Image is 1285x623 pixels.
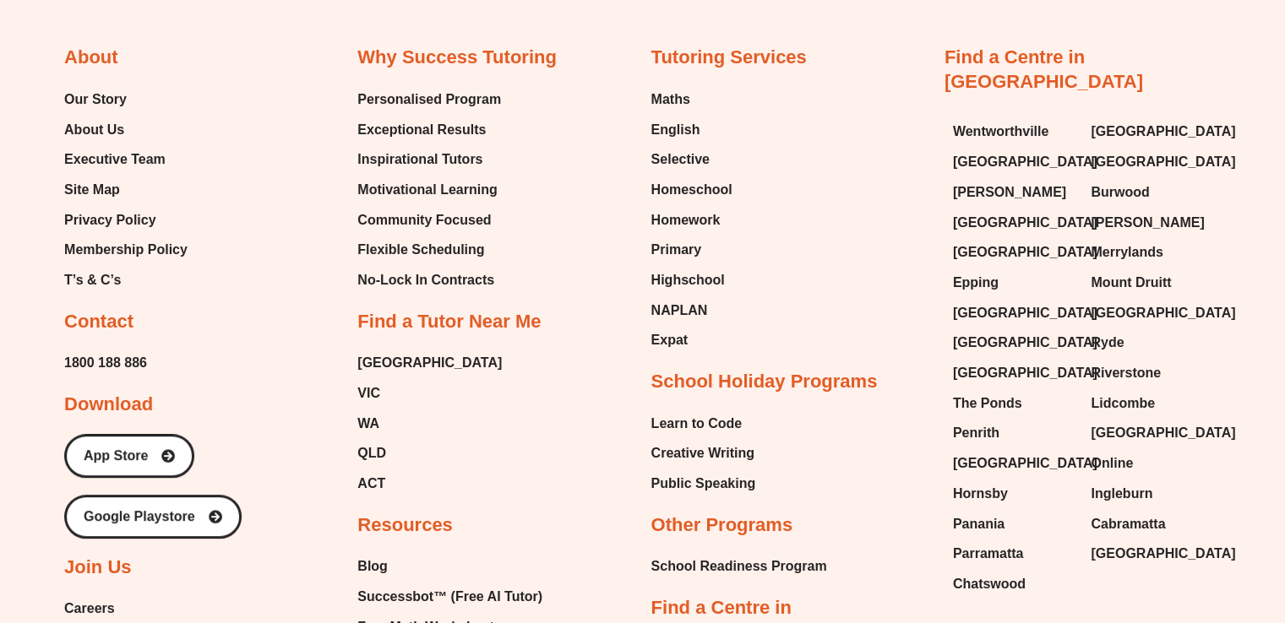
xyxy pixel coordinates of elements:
[953,180,1075,205] a: [PERSON_NAME]
[357,117,501,143] a: Exceptional Results
[651,177,732,203] a: Homeschool
[953,481,1075,507] a: Hornsby
[953,210,1075,236] a: [GEOGRAPHIC_DATA]
[1091,210,1212,236] a: [PERSON_NAME]
[953,541,1024,566] span: Parramatta
[953,451,1097,476] span: [GEOGRAPHIC_DATA]
[1091,270,1212,295] a: Mount Druitt
[953,360,1097,386] span: [GEOGRAPHIC_DATA]
[1091,391,1155,416] span: Lidcombe
[1091,301,1235,326] span: [GEOGRAPHIC_DATA]
[357,87,501,112] a: Personalised Program
[953,330,1075,355] a: [GEOGRAPHIC_DATA]
[357,411,379,436] span: WA
[357,584,559,609] a: Successbot™ (Free AI Tutor)
[953,572,1075,597] a: Chatswood
[1091,149,1235,175] span: [GEOGRAPHIC_DATA]
[64,596,210,621] a: Careers
[357,584,542,609] span: Successbot™ (Free AI Tutor)
[357,471,385,496] span: ACT
[357,554,559,579] a: Blog
[1091,391,1212,416] a: Lidcombe
[357,237,501,263] a: Flexible Scheduling
[84,510,195,523] span: Google Playstore
[651,147,710,172] span: Selective
[357,208,501,233] a: Community Focused
[953,210,1097,236] span: [GEOGRAPHIC_DATA]
[1091,210,1204,236] span: [PERSON_NAME]
[651,513,793,538] h2: Other Programs
[953,451,1075,476] a: [GEOGRAPHIC_DATA]
[64,350,147,376] a: 1800 188 886
[953,301,1097,326] span: [GEOGRAPHIC_DATA]
[651,411,756,436] a: Learn to Code
[1091,360,1161,386] span: Riverstone
[84,449,148,463] span: App Store
[64,393,153,417] h2: Download
[64,147,188,172] a: Executive Team
[64,208,188,233] a: Privacy Policy
[953,180,1066,205] span: [PERSON_NAME]
[1091,301,1212,326] a: [GEOGRAPHIC_DATA]
[64,117,188,143] a: About Us
[651,554,827,579] span: School Readiness Program
[1091,360,1212,386] a: Riverstone
[651,298,708,323] span: NAPLAN
[953,330,1097,355] span: [GEOGRAPHIC_DATA]
[357,381,502,406] a: VIC
[651,87,690,112] span: Maths
[64,434,194,478] a: App Store
[651,441,756,466] a: Creative Writing
[953,420,1075,446] a: Penrith
[1091,330,1212,355] a: Ryde
[651,117,732,143] a: English
[64,87,127,112] span: Our Story
[1091,119,1212,144] a: [GEOGRAPHIC_DATA]
[357,147,501,172] a: Inspirational Tutors
[64,147,166,172] span: Executive Team
[1091,180,1149,205] span: Burwood
[651,328,732,353] a: Expat
[357,441,502,466] a: QLD
[357,177,501,203] a: Motivational Learning
[651,46,807,70] h2: Tutoring Services
[651,268,732,293] a: Highschool
[953,391,1075,416] a: The Ponds
[651,237,702,263] span: Primary
[357,350,502,376] a: [GEOGRAPHIC_DATA]
[953,149,1075,175] a: [GEOGRAPHIC_DATA]
[953,119,1075,144] a: Wentworthville
[64,117,124,143] span: About Us
[1091,420,1235,446] span: [GEOGRAPHIC_DATA]
[651,208,732,233] a: Homework
[357,411,502,436] a: WA
[953,270,1075,295] a: Epping
[953,240,1097,265] span: [GEOGRAPHIC_DATA]
[357,237,484,263] span: Flexible Scheduling
[651,298,732,323] a: NAPLAN
[1091,240,1162,265] span: Merrylands
[1091,330,1124,355] span: Ryde
[357,117,486,143] span: Exceptional Results
[1091,180,1212,205] a: Burwood
[651,328,689,353] span: Expat
[1091,119,1235,144] span: [GEOGRAPHIC_DATA]
[651,87,732,112] a: Maths
[64,177,188,203] a: Site Map
[64,555,131,580] h2: Join Us
[357,46,557,70] h2: Why Success Tutoring
[651,208,721,233] span: Homework
[953,512,1075,537] a: Panania
[64,596,115,621] span: Careers
[953,360,1075,386] a: [GEOGRAPHIC_DATA]
[64,237,188,263] span: Membership Policy
[651,471,756,496] a: Public Speaking
[1091,420,1212,446] a: [GEOGRAPHIC_DATA]
[953,149,1097,175] span: [GEOGRAPHIC_DATA]
[953,481,1008,507] span: Hornsby
[64,310,133,334] h2: Contact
